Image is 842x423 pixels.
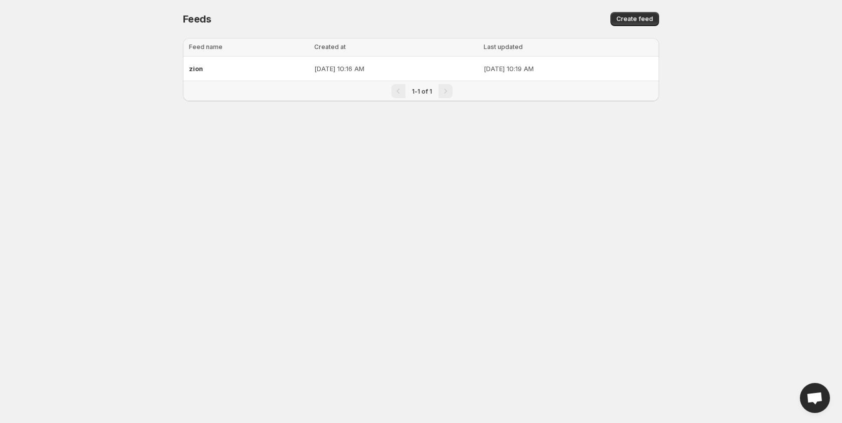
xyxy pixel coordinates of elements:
span: Last updated [484,43,523,51]
p: [DATE] 10:19 AM [484,64,653,74]
nav: Pagination [183,81,659,101]
p: [DATE] 10:16 AM [314,64,478,74]
span: Created at [314,43,346,51]
span: zion [189,65,203,73]
span: 1-1 of 1 [412,88,432,95]
span: Create feed [616,15,653,23]
span: Feeds [183,13,212,25]
span: Feed name [189,43,223,51]
button: Create feed [610,12,659,26]
a: Open chat [800,383,830,413]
